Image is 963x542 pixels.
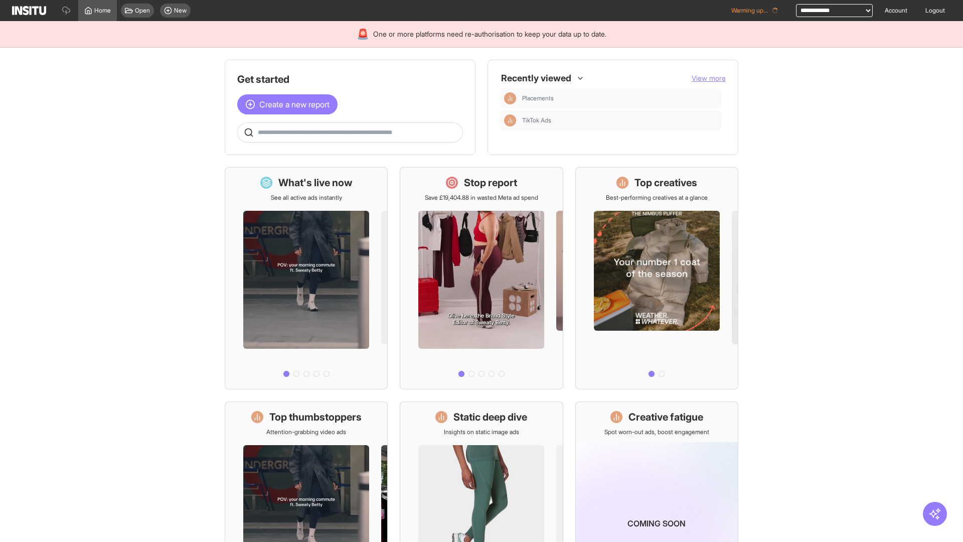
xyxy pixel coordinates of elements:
[400,167,563,389] a: Stop reportSave £19,404.88 in wasted Meta ad spend
[225,167,388,389] a: What's live nowSee all active ads instantly
[731,7,768,15] span: Warming up...
[174,7,187,15] span: New
[522,94,718,102] span: Placements
[692,73,726,83] button: View more
[522,116,718,124] span: TikTok Ads
[237,94,338,114] button: Create a new report
[373,29,606,39] span: One or more platforms need re-authorisation to keep your data up to date.
[94,7,111,15] span: Home
[453,410,527,424] h1: Static deep dive
[522,94,554,102] span: Placements
[692,74,726,82] span: View more
[464,176,517,190] h1: Stop report
[259,98,330,110] span: Create a new report
[606,194,708,202] p: Best-performing creatives at a glance
[237,72,463,86] h1: Get started
[504,114,516,126] div: Insights
[444,428,519,436] p: Insights on static image ads
[357,27,369,41] div: 🚨
[278,176,353,190] h1: What's live now
[425,194,538,202] p: Save £19,404.88 in wasted Meta ad spend
[266,428,346,436] p: Attention-grabbing video ads
[522,116,551,124] span: TikTok Ads
[269,410,362,424] h1: Top thumbstoppers
[634,176,697,190] h1: Top creatives
[271,194,342,202] p: See all active ads instantly
[504,92,516,104] div: Insights
[575,167,738,389] a: Top creativesBest-performing creatives at a glance
[12,6,46,15] img: Logo
[135,7,150,15] span: Open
